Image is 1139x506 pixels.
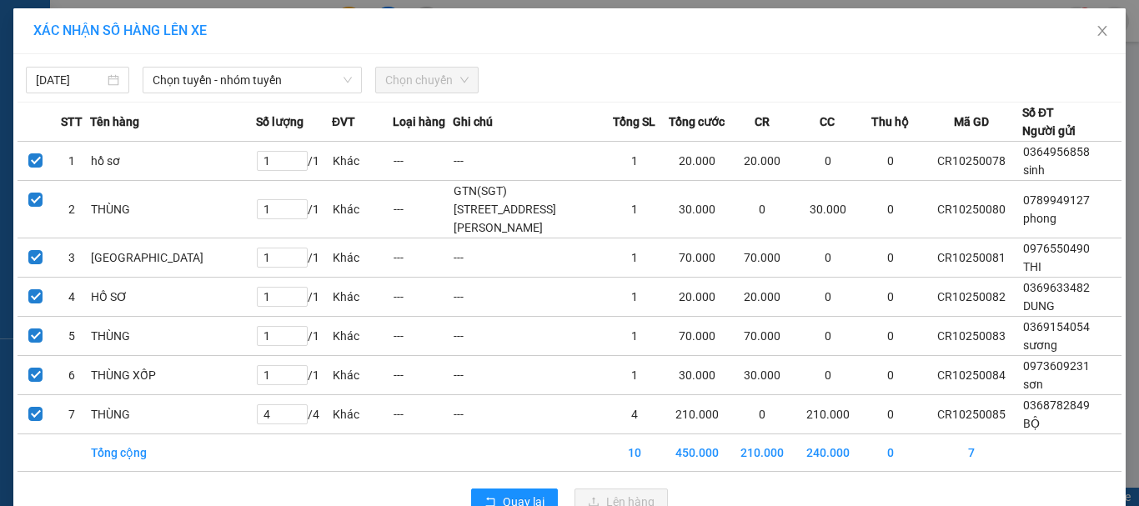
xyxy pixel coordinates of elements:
span: down [343,75,353,85]
td: / 1 [256,142,332,181]
td: THÙNG [90,395,256,434]
td: Khác [332,181,393,238]
span: CC [820,113,835,131]
td: 210.000 [795,395,860,434]
td: 5 [54,317,91,356]
td: 0 [861,317,921,356]
span: 0364956858 [1023,145,1090,158]
span: XÁC NHẬN SỐ HÀNG LÊN XE [33,23,207,38]
td: Khác [332,238,393,278]
td: 30.000 [795,181,860,238]
td: 30.000 [665,356,730,395]
td: --- [453,238,604,278]
td: 1 [54,142,91,181]
td: 1 [604,278,665,317]
td: --- [393,278,454,317]
td: THÙNG XỐP [90,356,256,395]
td: 0 [861,395,921,434]
span: ĐVT [332,113,355,131]
span: Nhận: [143,16,183,33]
td: CR10250080 [921,181,1022,238]
div: Số ĐT Người gửi [1022,103,1076,140]
td: 0 [861,142,921,181]
td: 7 [921,434,1022,472]
td: GTN(SGT) [STREET_ADDRESS][PERSON_NAME] [453,181,604,238]
td: / 1 [256,278,332,317]
span: Tên hàng [90,113,139,131]
td: --- [453,395,604,434]
span: Ghi chú [453,113,493,131]
td: 0 [795,278,860,317]
td: Khác [332,356,393,395]
td: 4 [604,395,665,434]
span: Chọn chuyến [385,68,469,93]
span: 0368782849 [1023,398,1090,412]
td: CR10250083 [921,317,1022,356]
td: CR10250078 [921,142,1022,181]
td: --- [393,238,454,278]
td: 20.000 [730,278,795,317]
span: THI [1023,260,1041,273]
span: phong [1023,212,1056,225]
td: --- [453,142,604,181]
td: 240.000 [795,434,860,472]
td: 0 [795,238,860,278]
span: sương [1023,338,1057,352]
td: hồ sơ [90,142,256,181]
span: sơn [1023,378,1043,391]
span: STT [61,113,83,131]
td: [GEOGRAPHIC_DATA] [90,238,256,278]
td: 3 [54,238,91,278]
td: 70.000 [730,317,795,356]
td: 0 [795,317,860,356]
span: close [1096,24,1109,38]
td: Tổng cộng [90,434,256,472]
div: 0392791090 [143,54,259,78]
td: --- [393,181,454,238]
td: CR10250082 [921,278,1022,317]
span: Mã GD [954,113,989,131]
td: 210.000 [730,434,795,472]
td: 0 [730,181,795,238]
span: Tổng cước [669,113,725,131]
td: Khác [332,317,393,356]
td: --- [453,317,604,356]
td: 30.000 [665,181,730,238]
td: 2 [54,181,91,238]
span: Chưa thu : [140,88,176,127]
td: CR10250085 [921,395,1022,434]
span: 0789949127 [1023,193,1090,207]
td: 0 [861,356,921,395]
span: 0973609231 [1023,359,1090,373]
td: 1 [604,238,665,278]
span: Gửi: [14,16,40,33]
td: / 1 [256,356,332,395]
span: Số lượng [256,113,304,131]
td: 0 [861,181,921,238]
span: Chọn tuyến - nhóm tuyến [153,68,352,93]
td: --- [453,278,604,317]
td: THÙNG [90,181,256,238]
td: 7 [54,395,91,434]
td: 0 [861,434,921,472]
td: 0 [861,238,921,278]
td: 70.000 [730,238,795,278]
td: 4 [54,278,91,317]
td: HỒ SƠ [90,278,256,317]
td: 20.000 [730,142,795,181]
div: 0368782849 [14,54,131,78]
td: Khác [332,278,393,317]
td: THÙNG [90,317,256,356]
td: 0 [730,395,795,434]
td: 1 [604,181,665,238]
td: --- [393,142,454,181]
td: 1 [604,356,665,395]
span: 0369154054 [1023,320,1090,333]
td: 0 [795,142,860,181]
td: 70.000 [665,238,730,278]
td: / 1 [256,317,332,356]
td: 1 [604,317,665,356]
td: 20.000 [665,142,730,181]
td: / 1 [256,238,332,278]
span: sinh [1023,163,1045,177]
